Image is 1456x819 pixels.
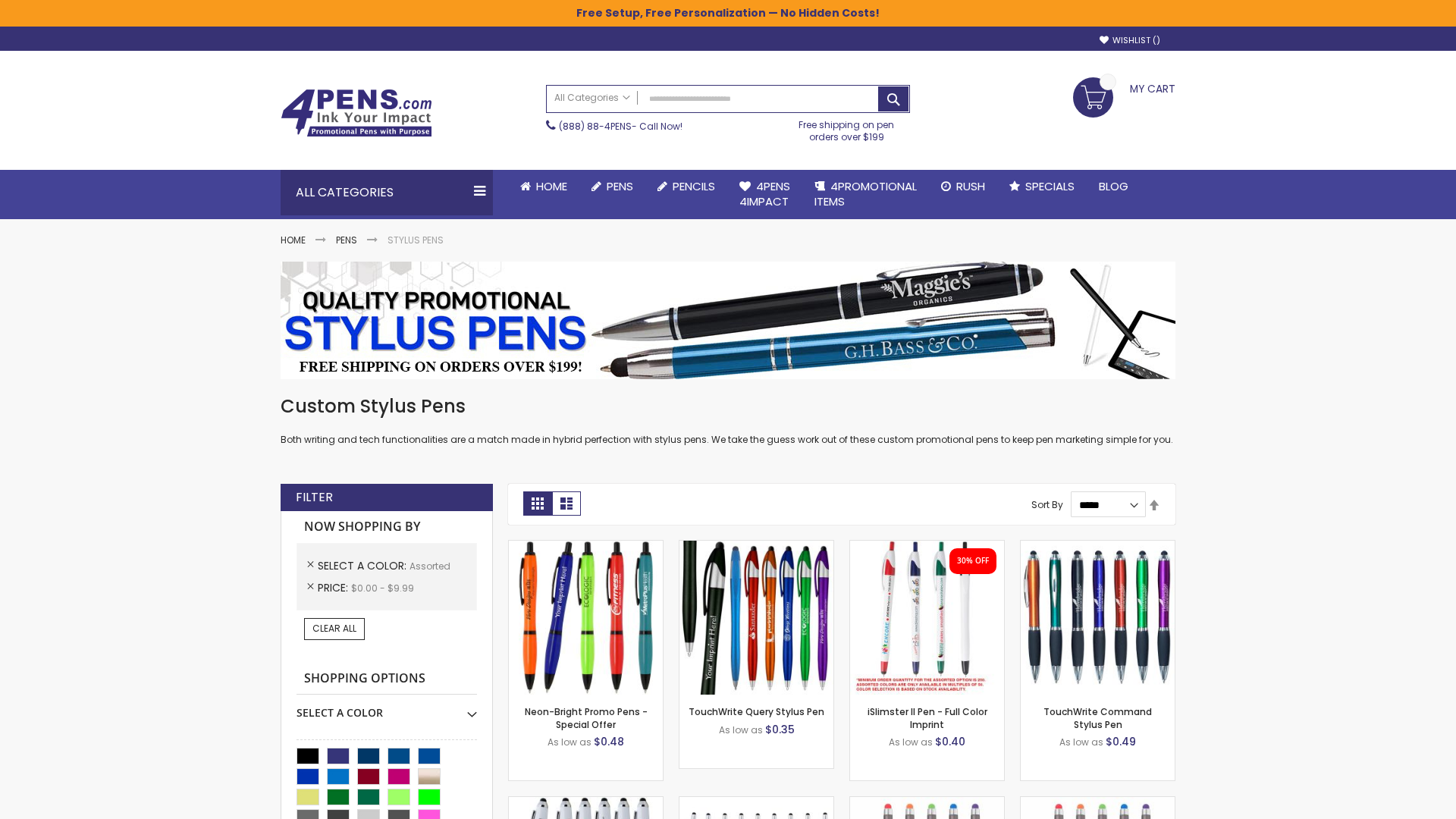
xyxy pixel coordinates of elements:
[1021,796,1175,809] a: Islander Softy Gel with Stylus - ColorJet Imprint-Assorted
[554,92,630,104] span: All Categories
[508,170,579,203] a: Home
[1021,541,1175,695] img: TouchWrite Command Stylus Pen-Assorted
[297,663,477,695] strong: Shopping Options
[336,234,357,246] a: Pens
[1025,178,1075,194] span: Specials
[281,262,1175,379] img: Stylus Pens
[783,113,911,143] div: Free shipping on pen orders over $199
[679,540,833,553] a: TouchWrite Query Stylus Pen-Assorted
[679,541,833,695] img: TouchWrite Query Stylus Pen-Assorted
[1031,498,1063,511] label: Sort By
[509,796,663,809] a: Kimberly Logo Stylus Pens-Assorted
[281,394,1175,447] div: Both writing and tech functionalities are a match made in hybrid perfection with stylus pens. We ...
[1043,705,1152,730] a: TouchWrite Command Stylus Pen
[814,178,917,209] span: 4PROMOTIONAL ITEMS
[318,558,409,573] span: Select A Color
[509,541,663,695] img: Neon-Bright Promo Pens-Assorted
[868,705,987,730] a: iSlimster II Pen - Full Color Imprint
[1087,170,1141,203] a: Blog
[607,178,633,194] span: Pens
[281,89,432,137] img: 4Pens Custom Pens and Promotional Products
[850,540,1004,553] a: iSlimster II - Full Color-Assorted
[997,170,1087,203] a: Specials
[645,170,727,203] a: Pencils
[509,540,663,553] a: Neon-Bright Promo Pens-Assorted
[547,86,638,111] a: All Categories
[281,394,1175,419] h1: Custom Stylus Pens
[689,705,824,718] a: TouchWrite Query Stylus Pen
[559,120,632,133] a: (888) 88-4PENS
[727,170,802,219] a: 4Pens4impact
[409,560,450,573] span: Assorted
[765,722,795,737] span: $0.35
[957,556,989,566] div: 30% OFF
[579,170,645,203] a: Pens
[673,178,715,194] span: Pencils
[1106,734,1136,749] span: $0.49
[297,511,477,543] strong: Now Shopping by
[719,723,763,736] span: As low as
[1059,736,1103,748] span: As low as
[523,491,552,516] strong: Grid
[739,178,790,209] span: 4Pens 4impact
[1100,35,1160,46] a: Wishlist
[304,618,365,639] a: Clear All
[296,489,333,506] strong: Filter
[318,580,351,595] span: Price
[1099,178,1128,194] span: Blog
[1021,540,1175,553] a: TouchWrite Command Stylus Pen-Assorted
[281,234,306,246] a: Home
[679,796,833,809] a: Stiletto Advertising Stylus Pens-Assorted
[850,796,1004,809] a: Islander Softy Gel Pen with Stylus-Assorted
[536,178,567,194] span: Home
[281,170,493,215] div: All Categories
[388,234,444,246] strong: Stylus Pens
[929,170,997,203] a: Rush
[850,541,1004,695] img: iSlimster II - Full Color-Assorted
[935,734,965,749] span: $0.40
[548,736,591,748] span: As low as
[297,695,477,720] div: Select A Color
[312,622,356,635] span: Clear All
[351,582,414,595] span: $0.00 - $9.99
[889,736,933,748] span: As low as
[559,120,682,133] span: - Call Now!
[802,170,929,219] a: 4PROMOTIONALITEMS
[525,705,648,730] a: Neon-Bright Promo Pens - Special Offer
[956,178,985,194] span: Rush
[594,734,624,749] span: $0.48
